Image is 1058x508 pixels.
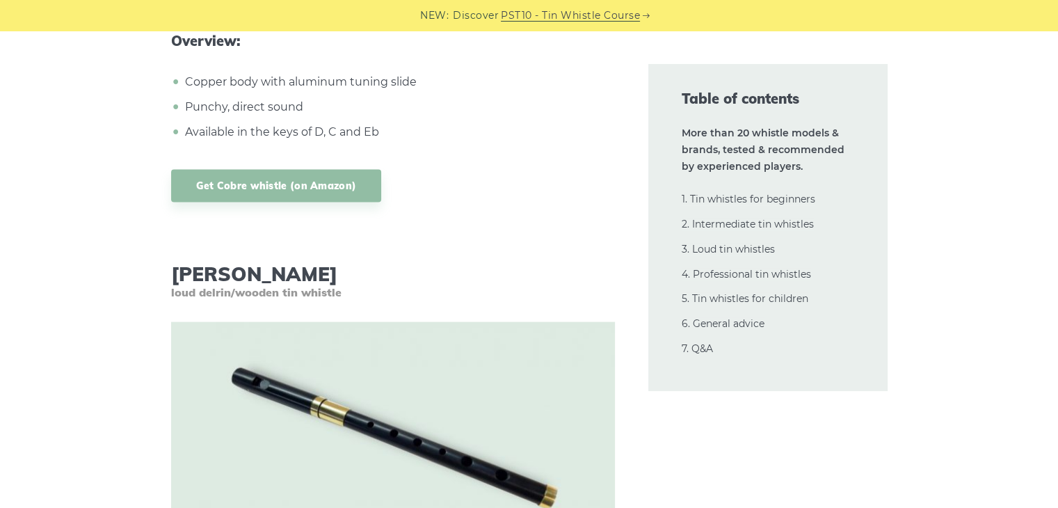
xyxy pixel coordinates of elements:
[171,286,615,299] span: loud delrin/wooden tin whistle
[682,218,814,230] a: 2. Intermediate tin whistles
[682,292,808,305] a: 5. Tin whistles for children
[682,193,815,205] a: 1. Tin whistles for beginners
[182,98,615,116] li: Punchy, direct sound
[182,73,615,91] li: Copper body with aluminum tuning slide
[420,8,449,24] span: NEW:
[182,123,615,141] li: Available in the keys of D, C and Eb
[682,89,854,109] span: Table of contents
[453,8,499,24] span: Discover
[682,342,713,355] a: 7. Q&A
[501,8,640,24] a: PST10 - Tin Whistle Course
[171,33,615,49] span: Overview:
[682,127,844,173] strong: More than 20 whistle models & brands, tested & recommended by experienced players.
[171,170,382,203] a: Get Cobre whistle (on Amazon)
[682,243,775,255] a: 3. Loud tin whistles
[171,262,615,299] h3: [PERSON_NAME]
[682,268,811,280] a: 4. Professional tin whistles
[682,317,764,330] a: 6. General advice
